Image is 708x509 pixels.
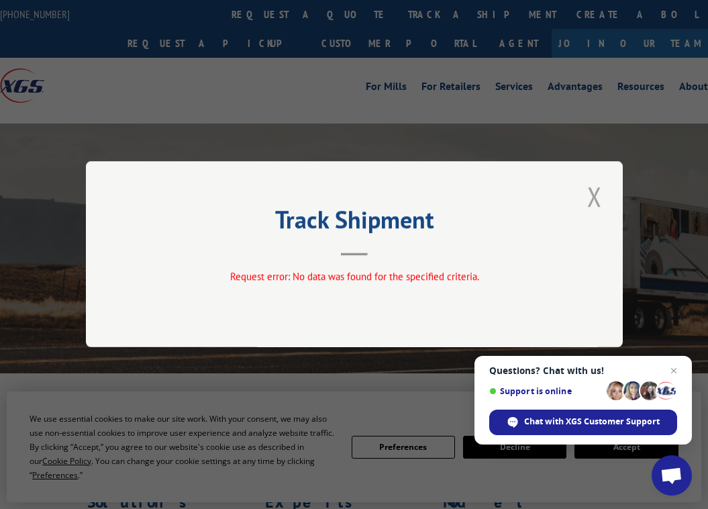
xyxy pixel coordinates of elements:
span: Request error: No data was found for the specified criteria. [230,271,478,283]
span: Chat with XGS Customer Support [489,410,677,435]
button: Close modal [583,178,606,215]
span: Support is online [489,386,602,396]
span: Chat with XGS Customer Support [524,416,660,428]
span: Questions? Chat with us! [489,365,677,376]
h2: Track Shipment [153,210,556,236]
a: Open chat [652,455,692,496]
